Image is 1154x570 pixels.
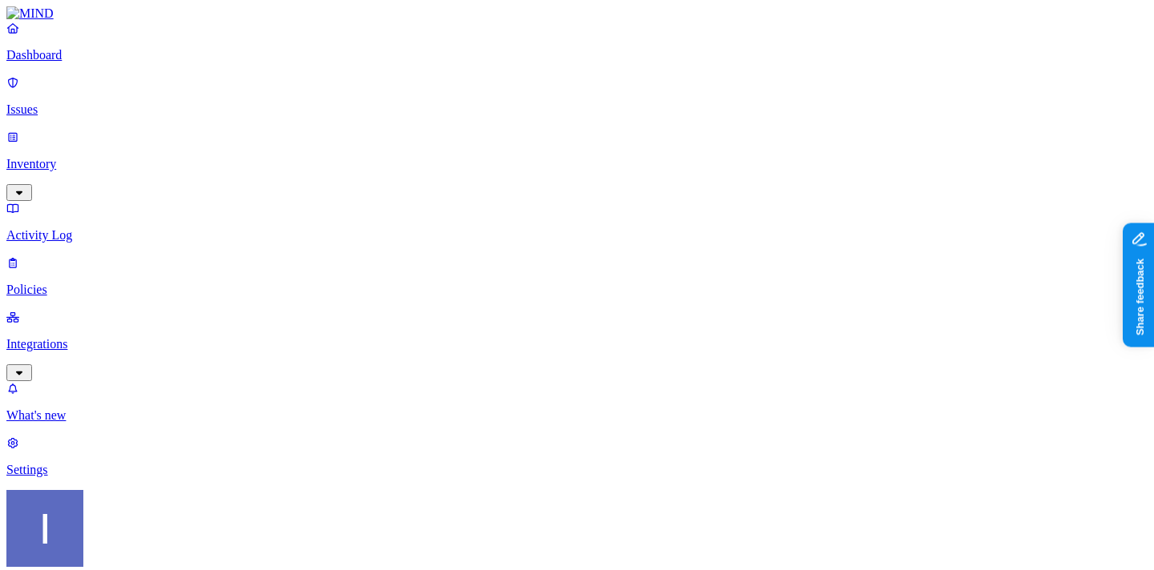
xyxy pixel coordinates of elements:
[6,408,1148,423] p: What's new
[6,75,1148,117] a: Issues
[6,157,1148,171] p: Inventory
[6,310,1148,379] a: Integrations
[6,201,1148,243] a: Activity Log
[6,48,1148,62] p: Dashboard
[6,436,1148,477] a: Settings
[6,21,1148,62] a: Dashboard
[6,102,1148,117] p: Issues
[6,228,1148,243] p: Activity Log
[6,283,1148,297] p: Policies
[6,381,1148,423] a: What's new
[6,337,1148,351] p: Integrations
[6,6,54,21] img: MIND
[6,255,1148,297] a: Policies
[6,6,1148,21] a: MIND
[6,463,1148,477] p: Settings
[6,130,1148,199] a: Inventory
[6,490,83,567] img: Itai Schwartz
